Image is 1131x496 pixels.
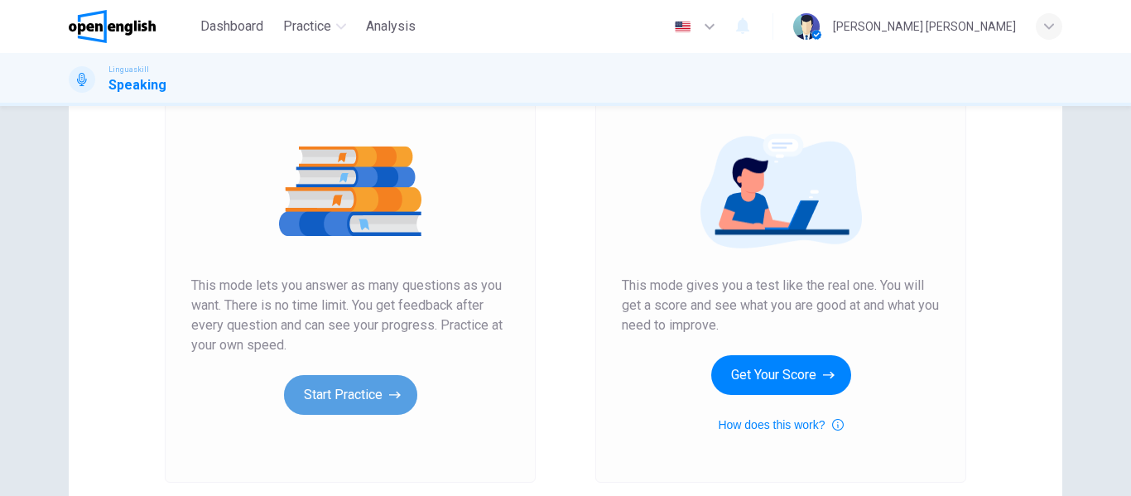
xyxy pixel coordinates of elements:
[277,12,353,41] button: Practice
[622,276,940,335] span: This mode gives you a test like the real one. You will get a score and see what you are good at a...
[194,12,270,41] button: Dashboard
[711,355,851,395] button: Get Your Score
[284,375,417,415] button: Start Practice
[69,10,194,43] a: OpenEnglish logo
[191,276,509,355] span: This mode lets you answer as many questions as you want. There is no time limit. You get feedback...
[108,75,166,95] h1: Speaking
[108,64,149,75] span: Linguaskill
[69,10,156,43] img: OpenEnglish logo
[718,415,843,435] button: How does this work?
[672,21,693,33] img: en
[366,17,416,36] span: Analysis
[833,17,1016,36] div: [PERSON_NAME] [PERSON_NAME]
[359,12,422,41] button: Analysis
[283,17,331,36] span: Practice
[200,17,263,36] span: Dashboard
[793,13,820,40] img: Profile picture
